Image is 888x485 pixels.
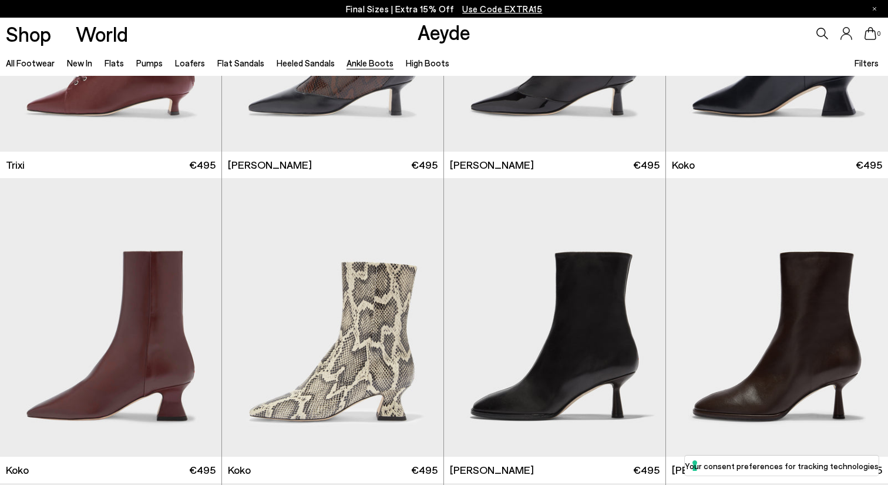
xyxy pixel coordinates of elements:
a: [PERSON_NAME] €495 [666,457,888,483]
a: All Footwear [6,58,55,68]
a: New In [67,58,92,68]
span: Navigate to /collections/ss25-final-sizes [462,4,542,14]
span: [PERSON_NAME] [450,463,534,477]
a: [PERSON_NAME] €495 [444,152,665,178]
span: Koko [672,158,695,172]
a: Flat Sandals [217,58,264,68]
span: €495 [633,463,660,477]
a: Loafers [175,58,205,68]
a: [PERSON_NAME] €495 [444,457,665,483]
a: World [76,24,128,44]
span: [PERSON_NAME] [228,158,312,172]
span: [PERSON_NAME] [672,463,756,477]
a: Aeyde [418,19,470,44]
a: Shop [6,24,51,44]
a: Koko €495 [222,457,443,483]
img: Dorothy Soft Sock Boots [666,178,888,457]
span: €495 [411,158,438,172]
span: €495 [189,158,216,172]
a: Ankle Boots [347,58,393,68]
img: Dorothy Soft Sock Boots [444,178,665,457]
a: Pumps [136,58,163,68]
span: €495 [411,463,438,477]
span: €495 [633,158,660,172]
button: Your consent preferences for tracking technologies [685,456,879,476]
a: High Boots [406,58,449,68]
a: 0 [865,27,876,40]
a: Koko €495 [666,152,888,178]
span: Filters [855,58,879,68]
p: Final Sizes | Extra 15% Off [346,2,543,16]
span: Koko [6,463,29,477]
img: Koko Regal Heel Boots [222,178,443,457]
a: Heeled Sandals [277,58,335,68]
a: [PERSON_NAME] €495 [222,152,443,178]
span: Koko [228,463,251,477]
span: €495 [856,158,882,172]
span: 0 [876,31,882,37]
label: Your consent preferences for tracking technologies [685,460,879,472]
span: [PERSON_NAME] [450,158,534,172]
span: €495 [189,463,216,477]
a: Flats [105,58,124,68]
span: Trixi [6,158,25,172]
